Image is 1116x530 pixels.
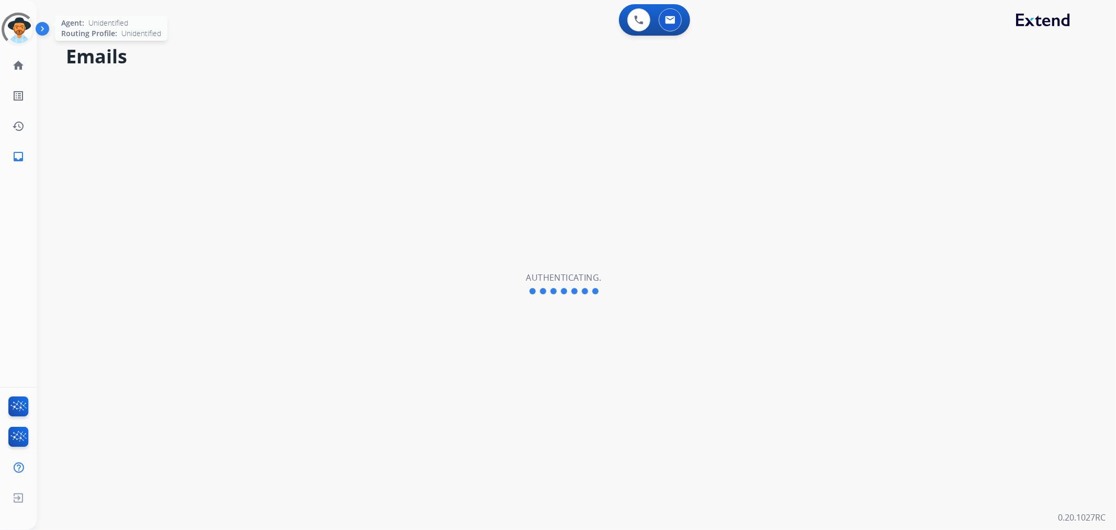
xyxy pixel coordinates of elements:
[88,18,128,28] span: Unidentified
[12,90,25,102] mat-icon: list_alt
[12,120,25,132] mat-icon: history
[526,271,602,284] h2: Authenticating.
[12,150,25,163] mat-icon: inbox
[66,46,1091,67] h2: Emails
[61,28,117,39] span: Routing Profile:
[1058,511,1106,524] p: 0.20.1027RC
[121,28,161,39] span: Unidentified
[12,59,25,72] mat-icon: home
[61,18,84,28] span: Agent:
